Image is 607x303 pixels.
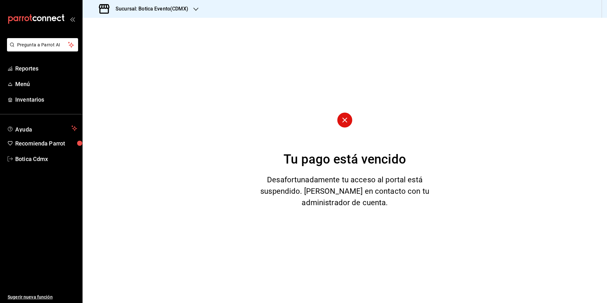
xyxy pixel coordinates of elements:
[15,95,77,104] span: Inventarios
[17,42,68,48] span: Pregunta a Parrot AI
[4,46,78,53] a: Pregunta a Parrot AI
[15,139,77,148] span: Recomienda Parrot
[110,5,188,13] h3: Sucursal: Botica Evento(CDMX)
[15,125,69,132] span: Ayuda
[15,64,77,73] span: Reportes
[8,294,77,300] span: Sugerir nueva función
[7,38,78,51] button: Pregunta a Parrot AI
[259,174,431,208] div: Desafortunadamente tu acceso al portal está suspendido. [PERSON_NAME] en contacto con tu administ...
[15,80,77,88] span: Menú
[15,155,77,163] span: Botica Cdmx
[283,150,406,169] div: Tu pago está vencido
[70,17,75,22] button: open_drawer_menu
